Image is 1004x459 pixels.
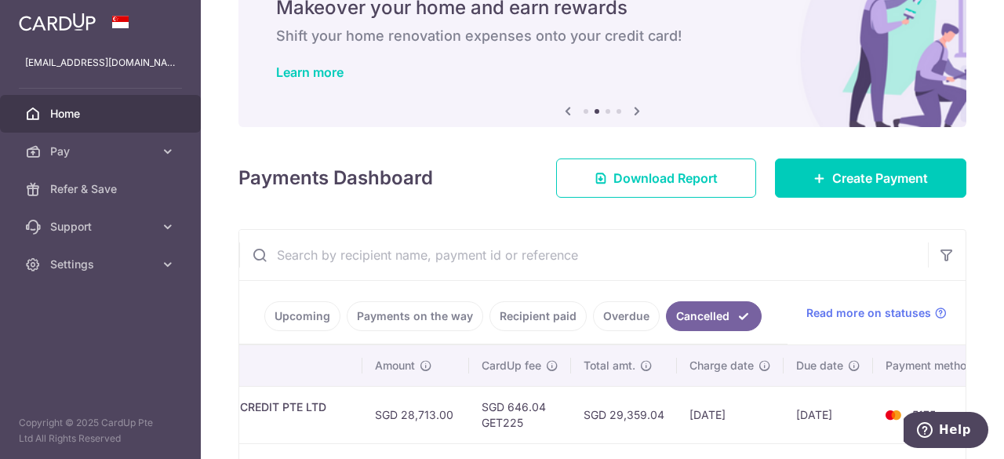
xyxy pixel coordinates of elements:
span: Support [50,219,154,235]
span: Refer & Save [50,181,154,197]
span: Total amt. [584,358,635,373]
a: Recipient paid [489,301,587,331]
a: Create Payment [775,158,966,198]
iframe: Opens a widget where you can find more information [904,412,988,451]
span: Download Report [613,169,718,188]
span: Due date [796,358,843,373]
a: Payments on the way [347,301,483,331]
a: Cancelled [666,301,762,331]
span: Pay [50,144,154,159]
span: Home [50,106,154,122]
a: Read more on statuses [806,305,947,321]
a: Upcoming [264,301,340,331]
span: Settings [50,257,154,272]
span: 5175 [912,408,936,421]
td: [DATE] [677,386,784,443]
td: [DATE] [784,386,873,443]
span: Charge date [689,358,754,373]
span: Create Payment [832,169,928,188]
h6: Shift your home renovation expenses onto your credit card! [276,27,929,46]
span: Read more on statuses [806,305,931,321]
th: Payment method [873,345,992,386]
span: Amount [375,358,415,373]
td: SGD 29,359.04 [571,386,677,443]
h4: Payments Dashboard [238,164,433,192]
span: CardUp fee [482,358,541,373]
img: Bank Card [878,406,909,424]
td: SGD 646.04 GET225 [469,386,571,443]
a: Download Report [556,158,756,198]
img: CardUp [19,13,96,31]
a: Learn more [276,64,344,80]
p: [EMAIL_ADDRESS][DOMAIN_NAME] [25,55,176,71]
td: SGD 28,713.00 [362,386,469,443]
a: Overdue [593,301,660,331]
input: Search by recipient name, payment id or reference [239,230,928,280]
